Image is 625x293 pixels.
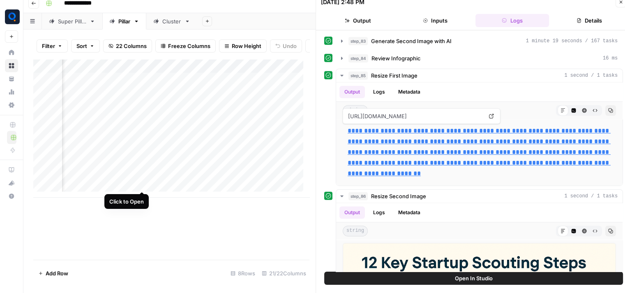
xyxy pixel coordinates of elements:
div: Pillar [118,17,130,25]
button: Metadata [393,206,425,219]
span: Undo [283,42,297,50]
span: 1 second / 1 tasks [564,72,618,79]
span: 22 Columns [116,42,147,50]
button: Freeze Columns [155,39,216,53]
a: Your Data [5,72,18,85]
button: Inputs [398,14,472,27]
span: step_86 [348,192,368,200]
span: 16 ms [603,55,618,62]
span: Generate Second Image with AI [371,37,452,45]
span: Resize Second Image [371,192,426,200]
span: Sort [76,42,87,50]
span: string [343,105,368,116]
button: Sort [71,39,100,53]
button: 1 minute 19 seconds / 167 tasks [336,34,623,48]
a: Usage [5,85,18,98]
button: 16 ms [336,52,623,65]
button: Add Row [33,267,73,280]
button: Metadata [393,86,425,98]
button: Help + Support [5,190,18,203]
button: Output [339,206,365,219]
span: step_83 [348,37,368,45]
button: 1 second / 1 tasks [336,190,623,203]
button: Output [321,14,395,27]
span: 1 second / 1 tasks [564,192,618,200]
div: 21/22 Columns [258,267,309,280]
button: 22 Columns [103,39,152,53]
a: Pillar [102,13,146,30]
a: Browse [5,59,18,72]
a: Home [5,46,18,59]
div: What's new? [5,177,18,189]
span: step_84 [348,54,368,62]
div: Super Pillar [58,17,86,25]
div: Cluster [162,17,181,25]
a: Cluster [146,13,197,30]
button: Output [339,86,365,98]
span: [URL][DOMAIN_NAME] [346,109,484,124]
span: Freeze Columns [168,42,210,50]
span: Row Height [232,42,261,50]
button: Filter [37,39,68,53]
span: Review Infographic [371,54,421,62]
span: step_85 [348,71,368,80]
span: 1 minute 19 seconds / 167 tasks [526,37,618,45]
button: Logs [368,86,390,98]
span: Open In Studio [455,274,493,282]
div: Click to Open [109,197,144,206]
button: Logs [475,14,549,27]
button: 1 second / 1 tasks [336,69,623,82]
span: Filter [42,42,55,50]
button: Logs [368,206,390,219]
button: Open In Studio [324,272,623,285]
a: Settings [5,98,18,112]
img: Qubit - SEO Logo [5,9,20,24]
button: What's new? [5,176,18,190]
span: Add Row [46,269,68,277]
span: Resize First Image [371,71,417,80]
span: string [343,226,368,236]
button: Workspace: Qubit - SEO [5,7,18,27]
a: AirOps Academy [5,163,18,176]
button: Row Height [219,39,267,53]
div: 1 second / 1 tasks [336,82,623,185]
div: 8 Rows [227,267,258,280]
a: Super Pillar [42,13,102,30]
button: Undo [270,39,302,53]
